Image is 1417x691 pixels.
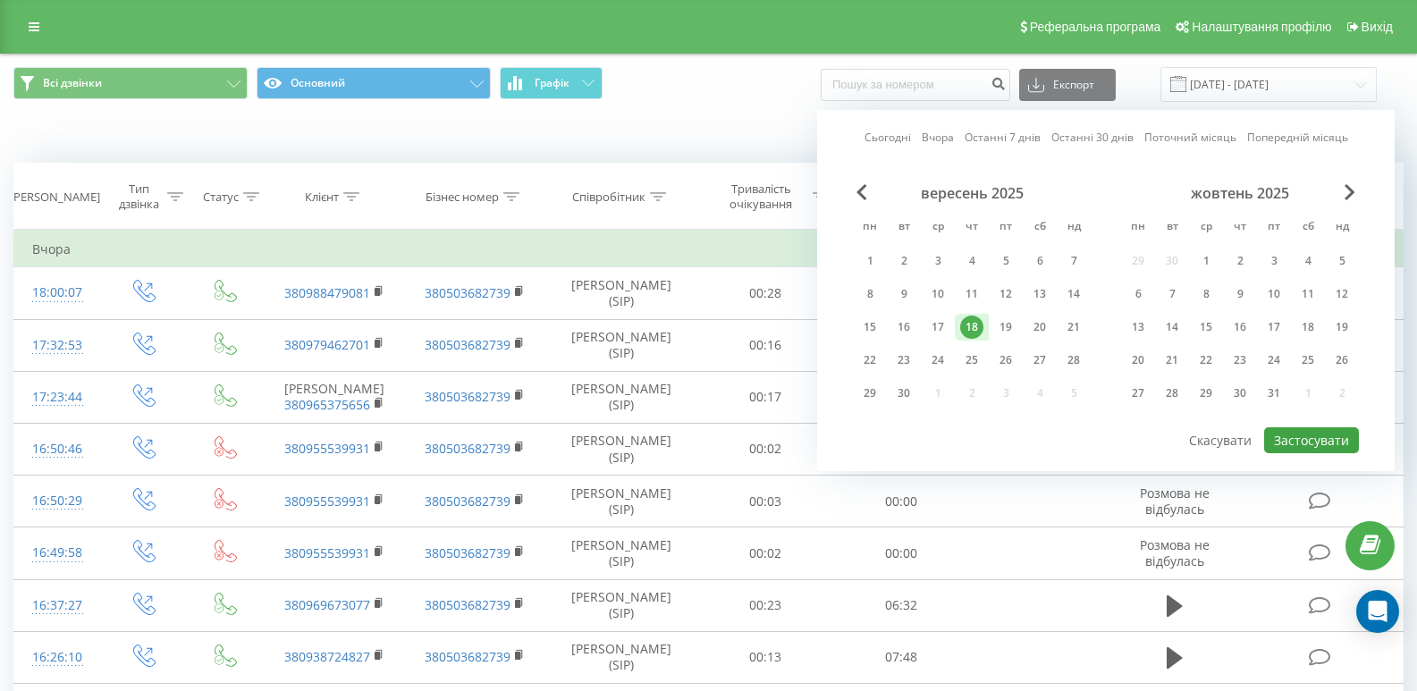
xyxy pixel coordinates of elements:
[1160,282,1184,306] div: 7
[1291,347,1325,374] div: сб 25 жовт 2025 р.
[853,248,887,274] div: пн 1 вер 2025 р.
[1262,382,1286,405] div: 31
[989,248,1023,274] div: пт 5 вер 2025 р.
[1194,282,1218,306] div: 8
[32,380,83,415] div: 17:23:44
[1193,215,1219,241] abbr: середа
[1296,282,1320,306] div: 11
[989,347,1023,374] div: пт 26 вер 2025 р.
[425,648,510,665] a: 380503682739
[1155,314,1189,341] div: вт 14 жовт 2025 р.
[32,484,83,518] div: 16:50:29
[921,314,955,341] div: ср 17 вер 2025 р.
[284,596,370,613] a: 380969673077
[853,347,887,374] div: пн 22 вер 2025 р.
[992,215,1019,241] abbr: п’ятниця
[1325,248,1359,274] div: нд 5 жовт 2025 р.
[856,215,883,241] abbr: понеділок
[1140,485,1210,518] span: Розмова не відбулась
[1155,380,1189,407] div: вт 28 жовт 2025 р.
[1330,316,1354,339] div: 19
[305,190,339,205] div: Клієнт
[853,184,1091,202] div: вересень 2025
[1296,249,1320,273] div: 4
[887,314,921,341] div: вт 16 вер 2025 р.
[425,544,510,561] a: 380503682739
[545,527,697,579] td: [PERSON_NAME] (SIP)
[32,535,83,570] div: 16:49:58
[697,423,833,475] td: 00:02
[264,371,405,423] td: [PERSON_NAME]
[116,181,162,212] div: Тип дзвінка
[284,284,370,301] a: 380988479081
[994,249,1017,273] div: 5
[545,267,697,319] td: [PERSON_NAME] (SIP)
[865,129,911,146] a: Сьогодні
[989,314,1023,341] div: пт 19 вер 2025 р.
[284,493,370,510] a: 380955539931
[1155,281,1189,308] div: вт 7 жовт 2025 р.
[1228,249,1252,273] div: 2
[1330,249,1354,273] div: 5
[1228,382,1252,405] div: 30
[697,476,833,527] td: 00:03
[1062,249,1085,273] div: 7
[1160,382,1184,405] div: 28
[833,631,969,683] td: 07:48
[1023,314,1057,341] div: сб 20 вер 2025 р.
[1194,249,1218,273] div: 1
[32,432,83,467] div: 16:50:46
[1062,282,1085,306] div: 14
[1126,316,1150,339] div: 13
[697,319,833,371] td: 00:16
[1160,316,1184,339] div: 14
[1223,347,1257,374] div: чт 23 жовт 2025 р.
[1023,248,1057,274] div: сб 6 вер 2025 р.
[994,316,1017,339] div: 19
[1228,282,1252,306] div: 9
[958,215,985,241] abbr: четвер
[858,249,881,273] div: 1
[32,328,83,363] div: 17:32:53
[921,281,955,308] div: ср 10 вер 2025 р.
[833,527,969,579] td: 00:00
[1330,282,1354,306] div: 12
[1257,380,1291,407] div: пт 31 жовт 2025 р.
[1030,20,1161,34] span: Реферальна програма
[1295,215,1321,241] abbr: субота
[545,423,697,475] td: [PERSON_NAME] (SIP)
[833,579,969,631] td: 06:32
[892,249,915,273] div: 2
[1223,380,1257,407] div: чт 30 жовт 2025 р.
[1228,316,1252,339] div: 16
[989,281,1023,308] div: пт 12 вер 2025 р.
[887,347,921,374] div: вт 23 вер 2025 р.
[965,129,1041,146] a: Останні 7 днів
[1189,281,1223,308] div: ср 8 жовт 2025 р.
[1019,69,1116,101] button: Експорт
[697,631,833,683] td: 00:13
[833,476,969,527] td: 00:00
[1126,382,1150,405] div: 27
[425,493,510,510] a: 380503682739
[892,316,915,339] div: 16
[926,349,949,372] div: 24
[858,316,881,339] div: 15
[960,249,983,273] div: 4
[921,347,955,374] div: ср 24 вер 2025 р.
[697,527,833,579] td: 00:02
[1028,316,1051,339] div: 20
[284,440,370,457] a: 380955539931
[887,281,921,308] div: вт 9 вер 2025 р.
[425,388,510,405] a: 380503682739
[1057,347,1091,374] div: нд 28 вер 2025 р.
[1189,248,1223,274] div: ср 1 жовт 2025 р.
[858,282,881,306] div: 8
[1325,281,1359,308] div: нд 12 жовт 2025 р.
[1291,281,1325,308] div: сб 11 жовт 2025 р.
[926,282,949,306] div: 10
[1028,282,1051,306] div: 13
[1121,380,1155,407] div: пн 27 жовт 2025 р.
[426,190,499,205] div: Бізнес номер
[926,316,949,339] div: 17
